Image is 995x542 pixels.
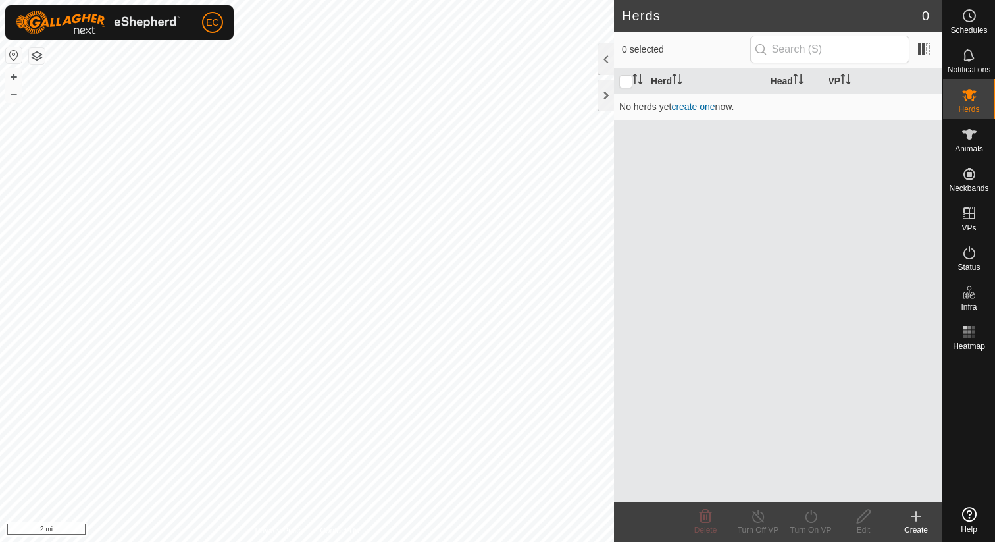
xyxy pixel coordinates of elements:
span: Status [957,263,980,271]
input: Search (S) [750,36,909,63]
img: Gallagher Logo [16,11,180,34]
span: Schedules [950,26,987,34]
a: Privacy Policy [255,525,304,537]
span: Notifications [948,66,990,74]
a: Contact Us [320,525,359,537]
p-sorticon: Activate to sort [632,76,643,86]
p-sorticon: Activate to sort [672,76,682,86]
p-sorticon: Activate to sort [840,76,851,86]
td: No herds yet now. [614,94,942,120]
th: VP [823,68,942,94]
button: Map Layers [29,48,45,64]
span: Heatmap [953,342,985,350]
span: Delete [694,526,717,535]
button: Reset Map [6,47,22,63]
span: 0 [922,6,929,26]
div: Edit [837,524,890,536]
span: VPs [961,224,976,232]
th: Herd [646,68,765,94]
div: Create [890,524,942,536]
span: Infra [961,303,977,311]
span: EC [206,16,218,30]
span: Herds [958,105,979,113]
div: Turn Off VP [732,524,784,536]
h2: Herds [622,8,922,24]
button: – [6,86,22,102]
a: create one [671,101,715,112]
span: Animals [955,145,983,153]
a: Help [943,502,995,539]
span: Neckbands [949,184,988,192]
p-sorticon: Activate to sort [793,76,804,86]
button: + [6,69,22,85]
span: Help [961,526,977,533]
span: 0 selected [622,43,750,57]
div: Turn On VP [784,524,837,536]
th: Head [765,68,823,94]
